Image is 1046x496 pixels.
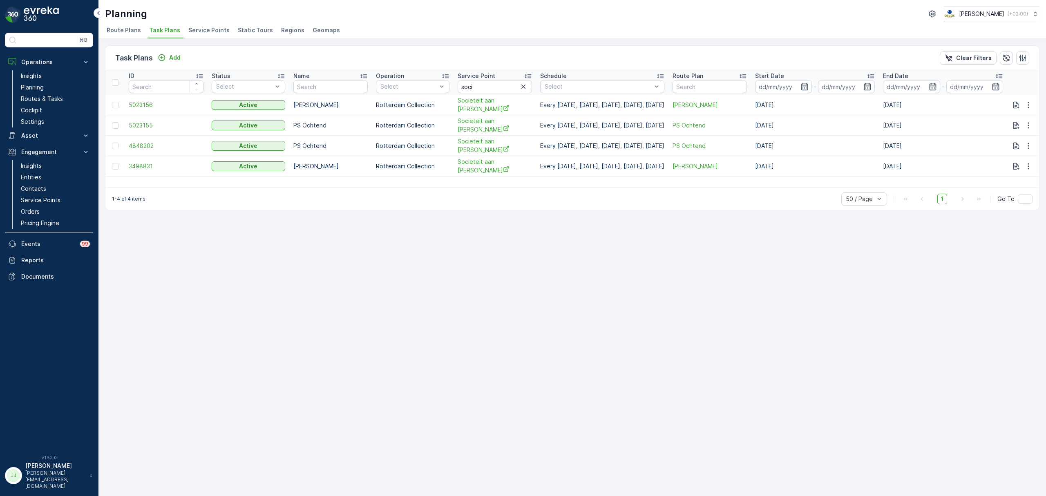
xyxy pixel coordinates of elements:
div: Toggle Row Selected [112,102,118,108]
p: Every [DATE], [DATE], [DATE], [DATE], [DATE] [540,101,664,109]
div: Toggle Row Selected [112,163,118,170]
p: Settings [21,118,44,126]
span: Route Plans [107,26,141,34]
p: [PERSON_NAME] [293,162,368,170]
p: Service Points [21,196,60,204]
a: Settings [18,116,93,127]
p: Planning [21,83,44,92]
a: PS Ochtend [673,142,747,150]
p: Cockpit [21,106,42,114]
p: Routes & Tasks [21,95,63,103]
p: Events [21,240,75,248]
button: Asset [5,127,93,144]
a: 4848202 [129,142,203,150]
p: Planning [105,7,147,20]
a: Societeit aan de Maas [458,117,532,134]
button: [PERSON_NAME](+02:00) [944,7,1039,21]
span: Regions [281,26,304,34]
button: Active [212,100,285,110]
a: Service Points [18,194,93,206]
input: Search [293,80,368,93]
td: [DATE] [751,156,879,177]
div: JJ [7,469,20,482]
p: [PERSON_NAME] [25,462,86,470]
p: Route Plan [673,72,703,80]
button: Engagement [5,144,93,160]
span: Static Tours [238,26,273,34]
p: Insights [21,72,42,80]
button: Add [154,53,184,63]
p: Every [DATE], [DATE], [DATE], [DATE], [DATE] [540,162,664,170]
a: Pricing Engine [18,217,93,229]
td: [DATE] [751,95,879,115]
a: Insights [18,70,93,82]
img: logo [5,7,21,23]
input: dd/mm/yyyy [883,80,940,93]
span: 5023155 [129,121,203,130]
p: Documents [21,273,90,281]
input: dd/mm/yyyy [755,80,812,93]
p: Active [239,162,257,170]
a: Entities [18,172,93,183]
p: Select [380,83,437,91]
p: [PERSON_NAME] [293,101,368,109]
p: Contacts [21,185,46,193]
p: Schedule [540,72,567,80]
a: Orders [18,206,93,217]
p: End Date [883,72,908,80]
img: basis-logo_rgb2x.png [944,9,956,18]
span: PS Ochtend [673,121,747,130]
span: [PERSON_NAME] [673,162,747,170]
span: 1 [937,194,947,204]
p: Every [DATE], [DATE], [DATE], [DATE], [DATE] [540,121,664,130]
p: Orders [21,208,40,216]
p: Rotterdam Collection [376,142,449,150]
input: Search [673,80,747,93]
a: Societeit aan de Maas [458,96,532,113]
a: Cockpit [18,105,93,116]
span: Societeit aan [PERSON_NAME] [458,96,532,113]
span: 5023156 [129,101,203,109]
p: Reports [21,256,90,264]
button: Active [212,121,285,130]
p: Start Date [755,72,784,80]
div: Toggle Row Selected [112,122,118,129]
p: [PERSON_NAME] [959,10,1004,18]
a: Events99 [5,236,93,252]
td: [DATE] [879,95,1007,115]
p: ( +02:00 ) [1008,11,1028,17]
a: Insights [18,160,93,172]
input: dd/mm/yyyy [946,80,1003,93]
td: [DATE] [879,115,1007,136]
td: [DATE] [879,136,1007,156]
td: [DATE] [751,115,879,136]
p: ID [129,72,134,80]
p: Task Plans [115,52,153,64]
p: Engagement [21,148,77,156]
p: Status [212,72,230,80]
p: PS Ochtend [293,121,368,130]
p: Select [216,83,273,91]
p: Add [169,54,181,62]
p: [PERSON_NAME][EMAIL_ADDRESS][DOMAIN_NAME] [25,470,86,489]
p: Every [DATE], [DATE], [DATE], [DATE], [DATE] [540,142,664,150]
a: Planning [18,82,93,93]
span: Societeit aan [PERSON_NAME] [458,137,532,154]
span: Societeit aan [PERSON_NAME] [458,158,532,174]
p: Rotterdam Collection [376,162,449,170]
p: Active [239,121,257,130]
p: Active [239,101,257,109]
span: v 1.52.0 [5,455,93,460]
div: Toggle Row Selected [112,143,118,149]
a: Contacts [18,183,93,194]
p: Clear Filters [956,54,992,62]
span: [PERSON_NAME] [673,101,747,109]
img: logo_dark-DEwI_e13.png [24,7,59,23]
p: Active [239,142,257,150]
p: Name [293,72,310,80]
p: - [942,82,945,92]
input: Search [458,80,532,93]
a: 3498831 [129,162,203,170]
